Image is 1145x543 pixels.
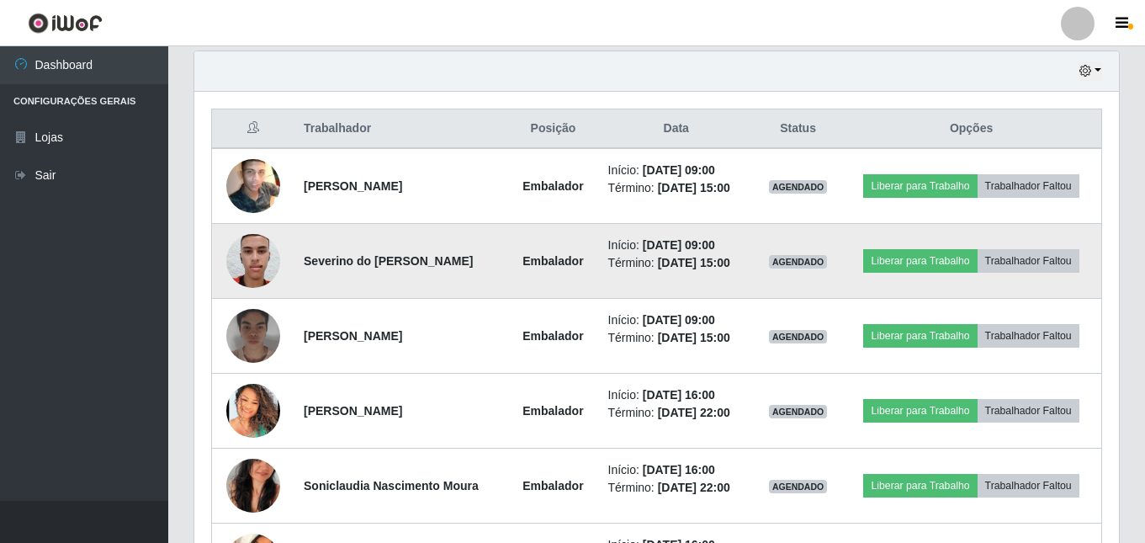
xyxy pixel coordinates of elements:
button: Trabalhador Faltou [978,474,1079,498]
li: Início: [608,311,745,329]
li: Início: [608,237,745,254]
button: Liberar para Trabalho [863,324,977,348]
img: 1712344529045.jpeg [226,384,280,438]
img: 1702091253643.jpeg [226,225,280,296]
th: Status [755,109,841,149]
span: AGENDADO [769,255,828,269]
li: Início: [608,162,745,179]
time: [DATE] 22:00 [658,481,730,494]
th: Data [598,109,755,149]
button: Liberar para Trabalho [863,249,977,273]
button: Trabalhador Faltou [978,249,1079,273]
span: AGENDADO [769,405,828,418]
span: AGENDADO [769,180,828,194]
time: [DATE] 22:00 [658,406,730,419]
span: AGENDADO [769,330,828,343]
strong: Embalador [522,254,583,268]
time: [DATE] 09:00 [643,163,715,177]
strong: Embalador [522,404,583,418]
th: Opções [841,109,1101,149]
th: Posição [508,109,597,149]
li: Início: [608,386,745,404]
li: Término: [608,254,745,272]
strong: Embalador [522,179,583,193]
button: Liberar para Trabalho [863,399,977,423]
img: 1728494321231.jpeg [226,302,280,370]
button: Trabalhador Faltou [978,399,1079,423]
strong: [PERSON_NAME] [304,404,402,418]
strong: [PERSON_NAME] [304,329,402,343]
button: Trabalhador Faltou [978,324,1079,348]
time: [DATE] 09:00 [643,313,715,327]
li: Término: [608,479,745,497]
li: Término: [608,179,745,197]
strong: Soniclaudia Nascimento Moura [304,479,479,492]
button: Liberar para Trabalho [863,474,977,498]
time: [DATE] 15:00 [658,181,730,194]
strong: [PERSON_NAME] [304,179,402,193]
li: Término: [608,329,745,347]
button: Trabalhador Faltou [978,174,1079,198]
span: AGENDADO [769,480,828,493]
strong: Severino do [PERSON_NAME] [304,254,473,268]
img: CoreUI Logo [28,13,103,34]
button: Liberar para Trabalho [863,174,977,198]
img: 1715895130415.jpeg [226,438,280,534]
time: [DATE] 15:00 [658,331,730,344]
th: Trabalhador [294,109,508,149]
img: 1716941011713.jpeg [226,152,280,220]
time: [DATE] 09:00 [643,238,715,252]
strong: Embalador [522,479,583,492]
time: [DATE] 16:00 [643,463,715,476]
time: [DATE] 15:00 [658,256,730,269]
li: Início: [608,461,745,479]
time: [DATE] 16:00 [643,388,715,402]
strong: Embalador [522,329,583,343]
li: Término: [608,404,745,422]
